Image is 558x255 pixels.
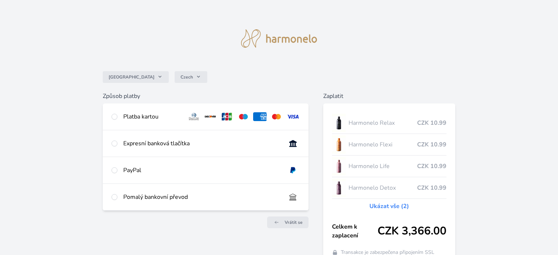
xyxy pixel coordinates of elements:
img: CLEAN_RELAX_se_stinem_x-lo.jpg [332,114,346,132]
img: CLEAN_FLEXI_se_stinem_x-hi_(1)-lo.jpg [332,135,346,154]
div: PayPal [123,166,280,175]
a: Vrátit se [267,216,309,228]
img: paypal.svg [286,166,300,175]
img: onlineBanking_CZ.svg [286,139,300,148]
span: Vrátit se [285,219,303,225]
h6: Způsob platby [103,92,308,101]
span: Harmonelo Flexi [349,140,417,149]
img: bankTransfer_IBAN.svg [286,193,300,201]
span: CZK 10.99 [417,162,446,171]
a: Ukázat vše (2) [369,202,409,211]
img: logo.svg [241,29,317,48]
img: maestro.svg [237,112,250,121]
div: Pomalý bankovní převod [123,193,280,201]
img: visa.svg [286,112,300,121]
span: CZK 10.99 [417,140,446,149]
span: CZK 3,366.00 [378,225,446,238]
img: amex.svg [253,112,267,121]
span: Celkem k zaplacení [332,222,378,240]
h6: Zaplatit [323,92,455,101]
img: CLEAN_LIFE_se_stinem_x-lo.jpg [332,157,346,175]
img: discover.svg [204,112,217,121]
img: diners.svg [187,112,201,121]
img: DETOX_se_stinem_x-lo.jpg [332,179,346,197]
span: CZK 10.99 [417,183,446,192]
button: [GEOGRAPHIC_DATA] [103,71,169,83]
span: CZK 10.99 [417,119,446,127]
button: Czech [175,71,207,83]
span: Czech [180,74,193,80]
span: Harmonelo Life [349,162,417,171]
img: mc.svg [270,112,283,121]
span: Harmonelo Relax [349,119,417,127]
div: Platba kartou [123,112,181,121]
span: [GEOGRAPHIC_DATA] [109,74,154,80]
img: jcb.svg [220,112,234,121]
div: Expresní banková tlačítka [123,139,280,148]
span: Harmonelo Detox [349,183,417,192]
